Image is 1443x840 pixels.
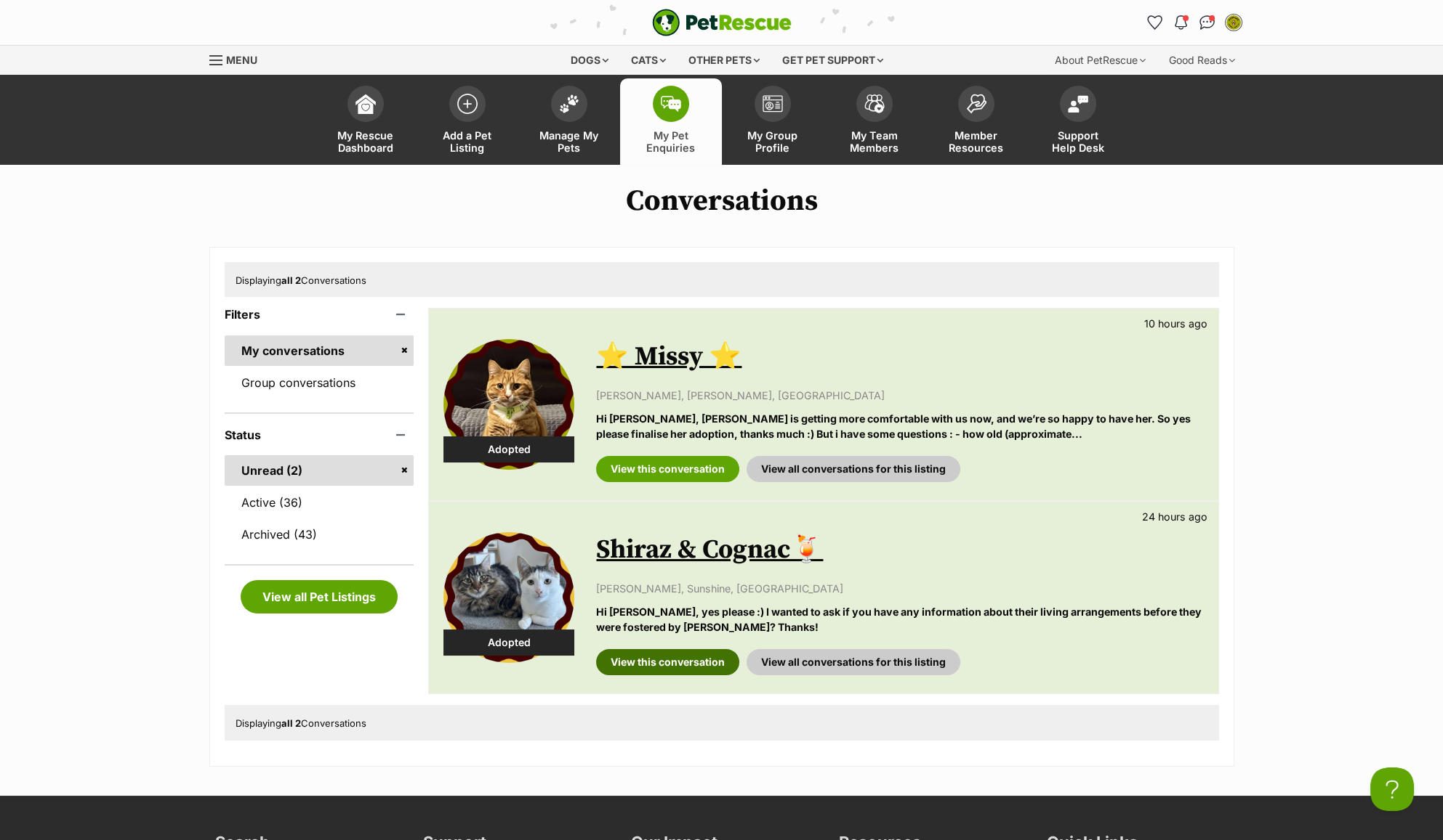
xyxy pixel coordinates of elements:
[1045,129,1111,154] span: Support Help Desk
[925,78,1027,165] a: Member Resources
[225,455,414,486] a: Unread (2)
[596,581,1203,596] p: [PERSON_NAME], Sunshine, [GEOGRAPHIC_DATA]
[1142,509,1207,524] p: 24 hours ago
[652,9,792,36] a: PetRescue
[457,94,478,114] img: add-pet-listing-icon-0afa8454b4691262ce3f59096e99ab1cd57d4a30225e0717b998d2c9b9846f56.svg
[443,532,574,663] img: Shiraz & Cognac🍹
[1196,11,1219,34] a: Conversations
[722,78,824,165] a: My Group Profile
[443,436,574,462] div: Adopted
[621,46,676,75] div: Cats
[1170,11,1193,34] button: Notifications
[596,604,1203,635] p: Hi [PERSON_NAME], yes please :) I wanted to ask if you have any information about their living ar...
[620,78,722,165] a: My Pet Enquiries
[966,94,986,113] img: member-resources-icon-8e73f808a243e03378d46382f2149f9095a855e16c252ad45f914b54edf8863c.svg
[652,9,792,36] img: logo-e224e6f780fb5917bec1dbf3a21bbac754714ae5b6737aabdf751b685950b380.svg
[596,649,739,675] a: View this conversation
[596,534,823,566] a: Shiraz & Cognac🍹
[740,129,805,154] span: My Group Profile
[747,649,960,675] a: View all conversations for this listing
[1027,78,1129,165] a: Support Help Desk
[1143,11,1167,34] a: Favourites
[225,519,414,550] a: Archived (43)
[559,94,579,113] img: manage-my-pets-icon-02211641906a0b7f246fdf0571729dbe1e7629f14944591b6c1af311fb30b64b.svg
[333,129,398,154] span: My Rescue Dashboard
[225,367,414,398] a: Group conversations
[435,129,500,154] span: Add a Pet Listing
[417,78,518,165] a: Add a Pet Listing
[747,456,960,482] a: View all conversations for this listing
[1199,15,1215,30] img: chat-41dd97257d64d25036548639549fe6c8038ab92f7586957e7f3b1b290dea8141.svg
[281,717,301,729] strong: all 2
[536,129,602,154] span: Manage My Pets
[443,339,574,470] img: ⭐ Missy ⭐
[1143,11,1245,34] ul: Account quick links
[596,411,1203,442] p: Hi [PERSON_NAME], [PERSON_NAME] is getting more comfortable with us now, and we’re so happy to ha...
[209,46,268,72] a: Menu
[225,428,414,441] header: Status
[678,46,770,75] div: Other pets
[225,487,414,518] a: Active (36)
[236,274,366,286] span: Displaying Conversations
[596,341,741,373] a: ⭐ Missy ⭐
[596,456,739,482] a: View this conversation
[236,717,366,729] span: Displaying Conversations
[560,46,619,75] div: Dogs
[225,335,414,366] a: My conversations
[225,308,414,321] header: Filters
[661,96,681,112] img: pet-enquiries-icon-7e3ad2cf08bfb03b45e93fb7055b45f3efa6380592205ae92323e6603595dc1f.svg
[226,54,257,66] span: Menu
[1159,46,1245,75] div: Good Reads
[1222,11,1245,34] button: My account
[772,46,893,75] div: Get pet support
[763,95,783,113] img: group-profile-icon-3fa3cf56718a62981997c0bc7e787c4b2cf8bcc04b72c1350f741eb67cf2f40e.svg
[355,94,376,114] img: dashboard-icon-eb2f2d2d3e046f16d808141f083e7271f6b2e854fb5c12c21221c1fb7104beca.svg
[864,94,885,113] img: team-members-icon-5396bd8760b3fe7c0b43da4ab00e1e3bb1a5d9ba89233759b79545d2d3fc5d0d.svg
[518,78,620,165] a: Manage My Pets
[824,78,925,165] a: My Team Members
[842,129,907,154] span: My Team Members
[1068,95,1088,113] img: help-desk-icon-fdf02630f3aa405de69fd3d07c3f3aa587a6932b1a1747fa1d2bba05be0121f9.svg
[1144,316,1207,331] p: 10 hours ago
[638,129,704,154] span: My Pet Enquiries
[443,629,574,656] div: Adopted
[1226,15,1241,30] img: Stephanie Gregg profile pic
[944,129,1009,154] span: Member Resources
[281,274,301,286] strong: all 2
[241,580,398,613] a: View all Pet Listings
[315,78,417,165] a: My Rescue Dashboard
[596,388,1203,403] p: [PERSON_NAME], [PERSON_NAME], [GEOGRAPHIC_DATA]
[1045,46,1156,75] div: About PetRescue
[1370,767,1414,811] iframe: Help Scout Beacon - Open
[1175,15,1186,30] img: notifications-46538b983faf8c2785f20acdc204bb7945ddae34d4c08c2a6579f10ce5e182be.svg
